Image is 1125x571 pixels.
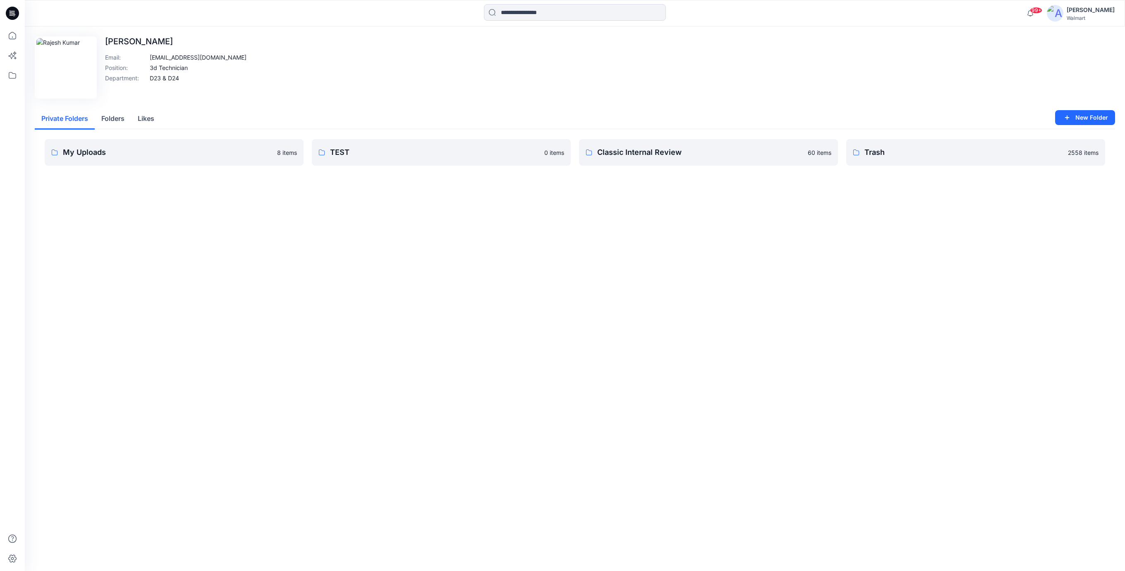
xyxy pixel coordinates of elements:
div: [PERSON_NAME] [1067,5,1115,15]
img: avatar [1047,5,1063,22]
img: Rajesh Kumar [36,38,95,97]
p: My Uploads [63,147,272,158]
p: 0 items [544,148,564,157]
p: 8 items [277,148,297,157]
p: Department : [105,74,146,82]
p: 3d Technician [150,63,188,72]
a: Classic Internal Review60 items [579,139,838,166]
p: Position : [105,63,146,72]
p: Email : [105,53,146,62]
a: TEST0 items [312,139,571,166]
a: My Uploads8 items [45,139,304,166]
button: Likes [131,108,161,130]
p: [EMAIL_ADDRESS][DOMAIN_NAME] [150,53,247,62]
p: 60 items [808,148,831,157]
button: New Folder [1055,110,1115,125]
button: Private Folders [35,108,95,130]
p: [PERSON_NAME] [105,36,247,46]
a: Trash2558 items [846,139,1105,166]
button: Folders [95,108,131,130]
p: D23 & D24 [150,74,179,82]
div: Walmart [1067,15,1115,21]
span: 99+ [1030,7,1042,14]
p: 2558 items [1068,148,1099,157]
p: Classic Internal Review [597,147,803,158]
p: TEST [330,147,539,158]
p: Trash [864,147,1063,158]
